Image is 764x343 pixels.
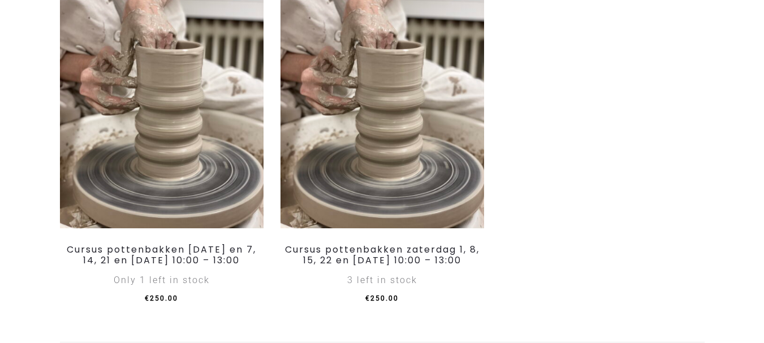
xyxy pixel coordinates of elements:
span: 250.00 [145,294,178,302]
span: € [365,294,370,302]
div: 3 left in stock [280,271,484,290]
a: Cursus pottenbakken zaterdag 1, 8, 15, 22 en [DATE] 10:00 – 13:00 [285,243,480,267]
span: € [145,294,150,302]
a: Cursus pottenbakken [DATE] en 7, 14, 21 en [DATE] 10:00 – 13:00 [67,243,256,267]
span: 250.00 [365,294,399,302]
div: Only 1 left in stock [60,271,264,290]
